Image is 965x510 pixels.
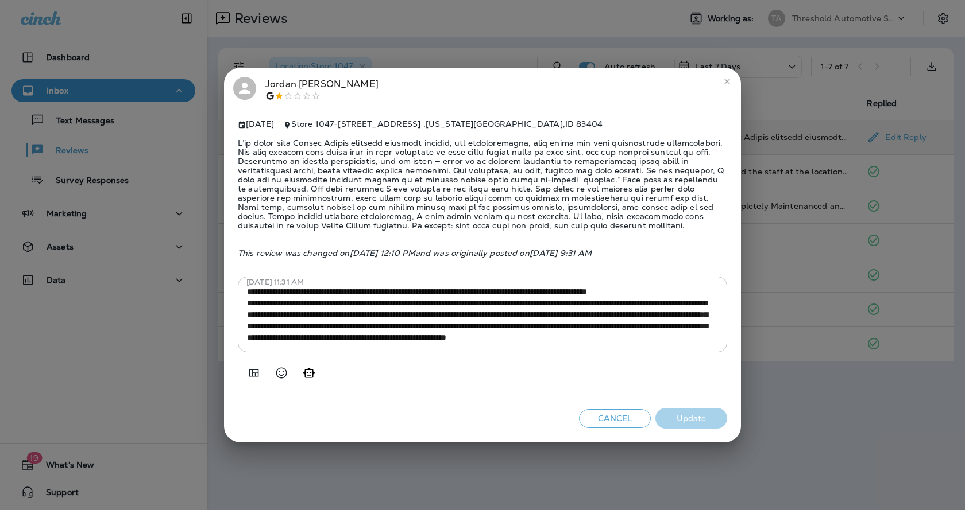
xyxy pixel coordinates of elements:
span: L’ip dolor sita Consec Adipis elitsedd eiusmodt incidid, utl etdoloremagna, aliq enima min veni q... [238,129,727,239]
button: close [718,72,736,91]
button: Generate AI response [298,361,321,384]
span: [DATE] [238,119,274,129]
button: Cancel [579,409,651,428]
div: Jordan [PERSON_NAME] [265,77,379,101]
button: Select an emoji [270,361,293,384]
span: and was originally posted on [DATE] 9:31 AM [415,248,592,258]
button: Add in a premade template [242,361,265,384]
p: This review was changed on [DATE] 12:10 PM [238,248,727,258]
span: Store 1047 - [STREET_ADDRESS] , [US_STATE][GEOGRAPHIC_DATA] , ID 83404 [291,119,603,129]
